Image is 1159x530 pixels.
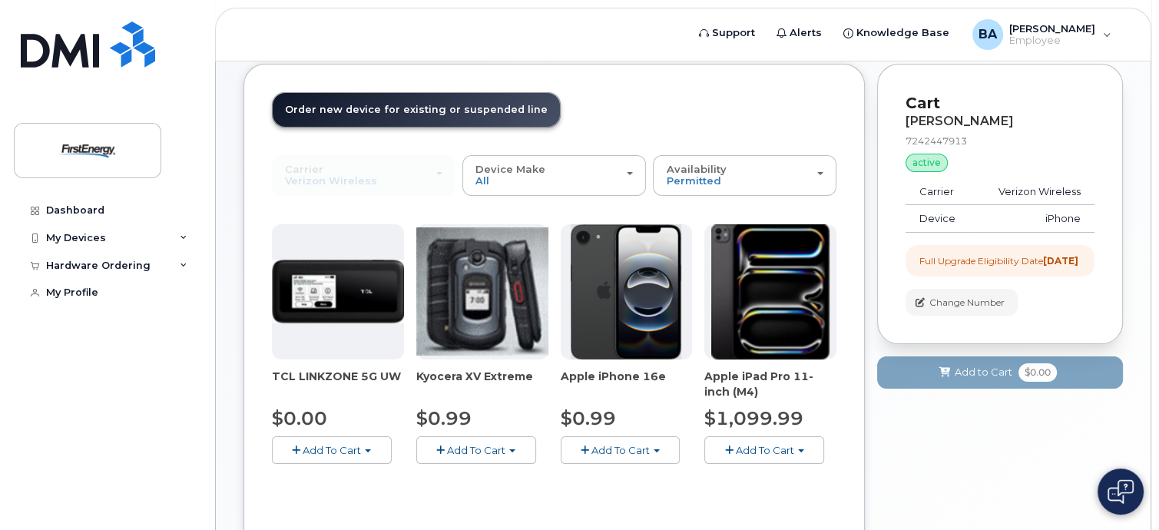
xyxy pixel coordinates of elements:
span: $0.00 [1018,363,1057,382]
button: Device Make All [462,155,646,195]
img: linkzone5g.png [272,260,404,323]
button: Add To Cart [704,436,824,463]
span: Employee [1009,35,1095,47]
img: ipad_pro_11_m4.png [711,224,830,359]
span: Order new device for existing or suspended line [285,104,548,115]
span: [PERSON_NAME] [1009,22,1095,35]
span: Alerts [790,25,822,41]
td: Verizon Wireless [975,178,1094,206]
span: Knowledge Base [856,25,949,41]
div: [PERSON_NAME] [906,114,1094,128]
span: $0.00 [272,407,327,429]
span: $1,099.99 [704,407,803,429]
span: Support [712,25,755,41]
div: TCL LINKZONE 5G UW [272,369,404,399]
a: Knowledge Base [833,18,960,48]
a: Alerts [766,18,833,48]
button: Availability Permitted [653,155,836,195]
img: iphone16e.png [571,224,681,359]
img: xvextreme.gif [416,227,548,356]
div: Apple iPad Pro 11-inch (M4) [704,369,836,399]
span: Add To Cart [447,444,505,456]
span: All [475,174,489,187]
button: Add To Cart [416,436,536,463]
td: iPhone [975,205,1094,233]
button: Add To Cart [561,436,680,463]
div: Kyocera XV Extreme [416,369,548,399]
span: Device Make [475,163,545,175]
div: Full Upgrade Eligibility Date [919,254,1078,267]
span: $0.99 [561,407,616,429]
td: Device [906,205,975,233]
div: Bryner, Amy J [962,19,1122,50]
div: active [906,154,948,172]
div: Apple iPhone 16e [561,369,693,399]
span: Add to Cart [955,365,1012,379]
span: Permitted [666,174,720,187]
span: Add To Cart [303,444,361,456]
span: Add To Cart [736,444,794,456]
img: Open chat [1108,479,1134,504]
button: Add To Cart [272,436,392,463]
span: BA [979,25,997,44]
button: Change Number [906,289,1018,316]
span: Availability [666,163,726,175]
div: 7242447913 [906,134,1094,147]
strong: [DATE] [1043,255,1078,267]
td: Carrier [906,178,975,206]
span: Add To Cart [591,444,650,456]
span: $0.99 [416,407,472,429]
p: Cart [906,92,1094,114]
a: Support [688,18,766,48]
button: Add to Cart $0.00 [877,356,1123,388]
span: Change Number [929,296,1005,310]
